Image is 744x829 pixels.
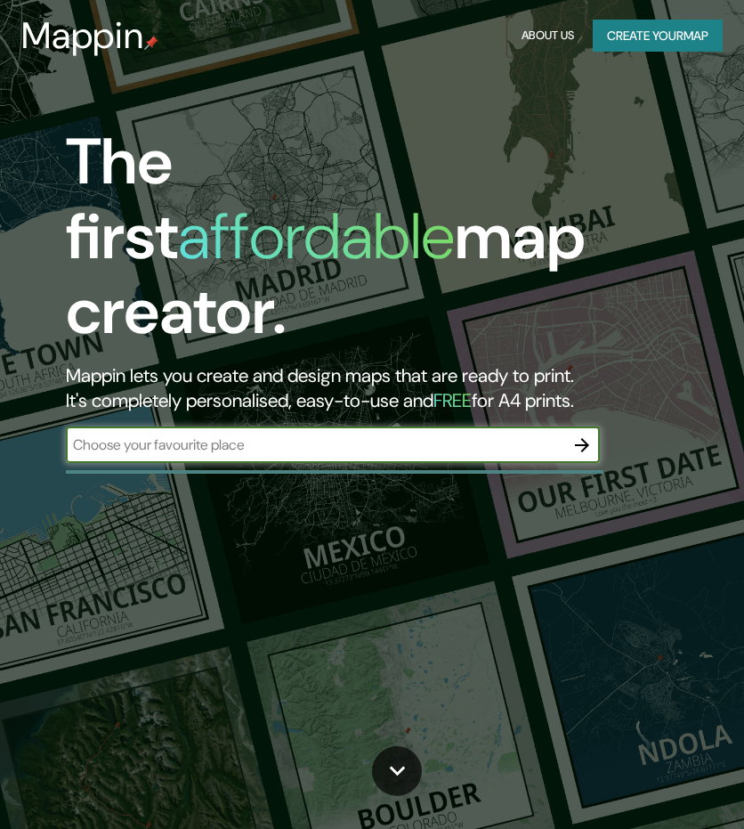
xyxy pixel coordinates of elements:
input: Choose your favourite place [66,435,564,455]
h2: Mappin lets you create and design maps that are ready to print. It's completely personalised, eas... [66,363,661,413]
h3: Mappin [21,14,144,57]
button: About Us [517,20,578,53]
h1: The first map creator. [66,125,661,363]
button: Create yourmap [593,20,723,53]
img: mappin-pin [144,36,158,50]
h1: affordable [178,195,455,278]
h5: FREE [433,388,472,413]
iframe: Help widget launcher [586,760,724,809]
